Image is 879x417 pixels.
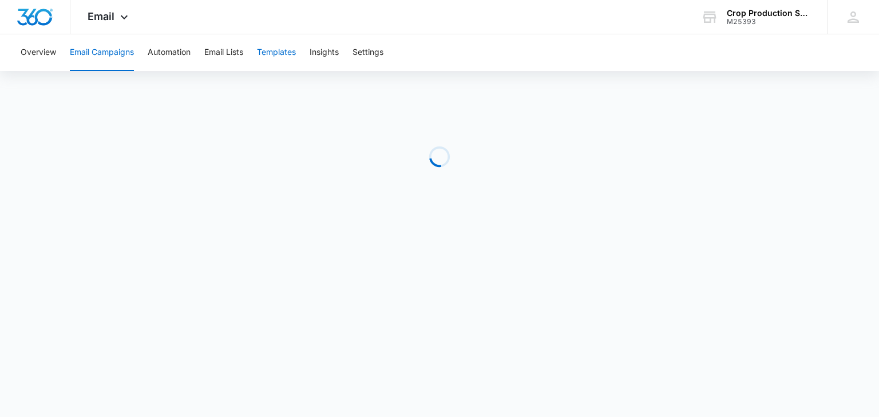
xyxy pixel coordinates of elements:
[310,34,339,71] button: Insights
[727,9,810,18] div: account name
[257,34,296,71] button: Templates
[70,34,134,71] button: Email Campaigns
[148,34,191,71] button: Automation
[88,10,114,22] span: Email
[727,18,810,26] div: account id
[21,34,56,71] button: Overview
[353,34,383,71] button: Settings
[204,34,243,71] button: Email Lists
